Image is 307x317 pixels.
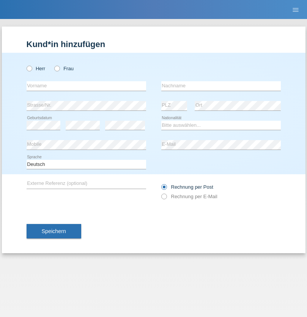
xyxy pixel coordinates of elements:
label: Herr [27,66,46,71]
input: Rechnung per E-Mail [161,194,166,203]
label: Frau [54,66,74,71]
input: Rechnung per Post [161,184,166,194]
i: menu [292,6,299,14]
input: Frau [54,66,59,71]
label: Rechnung per Post [161,184,213,190]
span: Speichern [42,228,66,234]
button: Speichern [27,224,81,238]
a: menu [288,7,303,12]
label: Rechnung per E-Mail [161,194,217,199]
h1: Kund*in hinzufügen [27,39,281,49]
input: Herr [27,66,31,71]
